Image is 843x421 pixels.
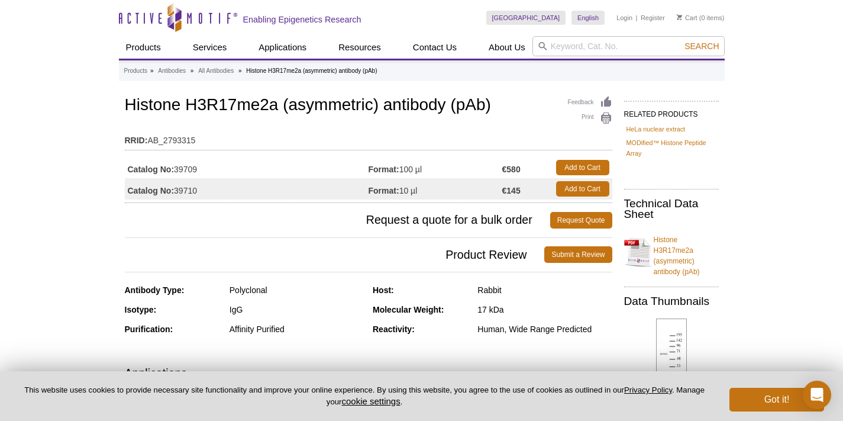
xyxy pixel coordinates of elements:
li: | [636,11,638,25]
a: Products [124,66,147,76]
img: Your Cart [677,14,682,20]
strong: Format: [369,164,399,175]
a: Add to Cart [556,181,609,197]
a: Feedback [568,96,612,109]
strong: €145 [502,185,521,196]
strong: Format: [369,185,399,196]
a: Register [641,14,665,22]
strong: Molecular Weight: [373,305,444,314]
td: 10 µl [369,178,502,200]
td: 100 µl [369,157,502,178]
strong: Reactivity: [373,324,415,334]
a: Applications [251,36,314,59]
strong: Purification: [125,324,173,334]
li: Histone H3R17me2a (asymmetric) antibody (pAb) [246,68,377,74]
a: MODified™ Histone Peptide Array [626,137,716,159]
p: This website uses cookies to provide necessary site functionality and improve your online experie... [19,385,710,407]
td: AB_2793315 [125,128,612,147]
button: cookie settings [341,396,400,406]
div: IgG [230,304,364,315]
strong: Antibody Type: [125,285,185,295]
span: Product Review [125,246,545,263]
div: Polyclonal [230,285,364,295]
button: Search [681,41,722,52]
strong: Host: [373,285,394,295]
strong: RRID: [125,135,148,146]
strong: Catalog No: [128,185,175,196]
input: Keyword, Cat. No. [532,36,725,56]
h2: Technical Data Sheet [624,198,719,220]
a: Privacy Policy [624,385,672,394]
h3: Applications [125,364,612,382]
strong: €580 [502,164,521,175]
li: » [150,68,154,74]
strong: Isotype: [125,305,157,314]
a: English [571,11,605,25]
a: Login [616,14,632,22]
td: 39710 [125,178,369,200]
strong: Catalog No: [128,164,175,175]
li: (0 items) [677,11,725,25]
button: Got it! [729,388,824,412]
h2: RELATED PRODUCTS [624,101,719,122]
h2: Enabling Epigenetics Research [243,14,361,25]
a: Request Quote [550,212,612,229]
img: Histone H3R17me2a (asymmetric) antibody (pAb) tested by Western blot. [656,319,687,411]
div: Human, Wide Range Predicted [477,324,612,335]
a: Submit a Review [544,246,612,263]
div: 17 kDa [477,304,612,315]
div: Rabbit [477,285,612,295]
a: Antibodies [158,66,186,76]
a: Products [119,36,168,59]
a: Print [568,112,612,125]
a: [GEOGRAPHIC_DATA] [486,11,566,25]
a: Services [186,36,234,59]
div: Affinity Purified [230,324,364,335]
h2: Data Thumbnails [624,296,719,307]
span: Request a quote for a bulk order [125,212,550,229]
a: Cart [677,14,697,22]
span: Search [684,41,719,51]
a: Resources [331,36,388,59]
a: Histone H3R17me2a (asymmetric) antibody (pAb) [624,227,719,277]
a: Contact Us [406,36,464,59]
td: 39709 [125,157,369,178]
a: All Antibodies [198,66,234,76]
h1: Histone H3R17me2a (asymmetric) antibody (pAb) [125,96,612,116]
li: » [238,68,242,74]
a: HeLa nuclear extract [626,124,686,134]
a: About Us [482,36,532,59]
a: Add to Cart [556,160,609,175]
li: » [190,68,194,74]
div: Open Intercom Messenger [803,381,831,409]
